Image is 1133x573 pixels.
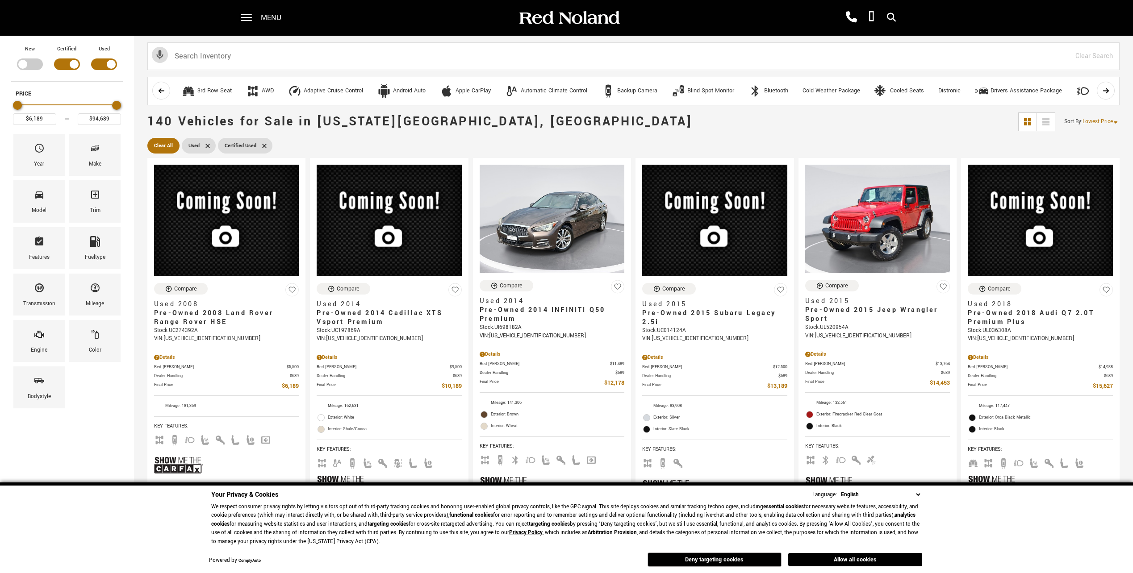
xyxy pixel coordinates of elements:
span: Key Features : [968,444,1112,454]
span: Bluetooth [820,456,831,462]
span: Keyless Entry [556,456,566,462]
span: Red [PERSON_NAME] [317,364,449,370]
label: Used [99,45,110,54]
span: Interior: Black [979,425,1112,434]
label: New [25,45,35,54]
span: Trim [90,187,100,206]
span: Used 2014 [480,297,618,306]
input: Minimum [13,113,56,125]
div: Backup Camera [602,84,615,98]
div: Stock : UC014124A [642,327,787,335]
div: Model [32,206,46,216]
span: Exterior: Firecracker Red Clear Coat [816,410,950,419]
span: Used [188,140,200,151]
span: Lane Warning [393,459,403,465]
div: BodystyleBodystyle [13,366,65,408]
button: Compare Vehicle [968,283,1021,295]
span: Key Features : [317,444,461,454]
div: Bluetooth [748,84,762,98]
div: Trim [90,206,100,216]
div: VIN: [US_VEHICLE_IDENTIFICATION_NUMBER] [642,335,787,343]
button: Backup CameraBackup Camera [597,82,662,100]
span: AWD [642,459,653,465]
span: $6,189 [282,382,299,391]
span: $689 [941,370,950,376]
img: 2018 Audi Q7 2.0T Premium Plus [968,165,1112,276]
span: $12,500 [773,364,787,370]
div: Powered by [209,558,261,564]
strong: targeting cookies [529,520,570,528]
span: Interior: Black [816,422,950,431]
span: Dealer Handling [642,373,778,379]
button: Blind Spot MonitorBlind Spot Monitor [667,82,739,100]
button: Compare Vehicle [642,283,696,295]
div: Pricing Details - Pre-Owned 2015 Subaru Legacy 2.5i AWD [642,353,787,361]
a: Dealer Handling $689 [480,370,624,376]
a: Dealer Handling $689 [317,373,461,379]
div: Blind Spot Monitor [672,84,685,98]
div: Cooled Seats [874,84,888,98]
a: Dealer Handling $689 [642,373,787,379]
a: Red [PERSON_NAME] $12,500 [642,364,787,370]
span: AWD [480,456,490,462]
div: 3rd Row Seat [197,87,232,95]
div: Pricing Details - Pre-Owned 2014 Cadillac XTS Vsport Premium With Navigation & AWD [317,353,461,361]
button: AWDAWD [241,82,279,100]
span: Color [90,327,100,345]
a: Used 2015Pre-Owned 2015 Jeep Wrangler Sport [805,297,950,324]
div: Pricing Details - Pre-Owned 2015 Jeep Wrangler Sport 4WD [805,350,950,358]
span: Your Privacy & Cookies [211,490,278,499]
input: Search Inventory [147,42,1120,70]
button: Compare Vehicle [317,283,370,295]
span: $10,189 [442,382,462,391]
a: Final Price $15,627 [968,382,1112,391]
div: Pricing Details - Pre-Owned 2008 Land Rover Range Rover HSE With Navigation & 4WD [154,353,299,361]
div: Stock : UI698182A [480,324,624,332]
p: We respect consumer privacy rights by letting visitors opt out of third-party tracking cookies an... [211,502,922,546]
div: Mileage [86,299,104,309]
span: AWD [983,459,994,465]
span: $689 [1104,373,1113,379]
span: Fog Lights [525,456,536,462]
img: 2008 Land Rover Range Rover HSE [154,165,299,276]
div: AWD [246,84,259,98]
span: Third Row Seats [968,459,978,465]
div: Fog Lights [1092,87,1119,95]
span: $14,938 [1099,364,1113,370]
div: Android Auto [377,84,391,98]
img: 2014 Cadillac XTS Vsport Premium [317,165,461,276]
a: Red [PERSON_NAME] $9,500 [317,364,461,370]
button: Apple CarPlayApple CarPlay [435,82,496,100]
div: Automatic Climate Control [505,84,518,98]
span: Final Price [968,382,1092,391]
span: Key Features : [642,444,787,454]
span: $689 [453,373,462,379]
img: Show Me the CARFAX Badge [154,449,203,482]
h5: Price [16,90,118,98]
span: Leather Seats [408,459,418,465]
span: Exterior: Orca Black Metallic [979,413,1112,422]
span: Heated Seats [540,456,551,462]
li: Mileage: 181,369 [154,400,299,412]
img: Show Me the CARFAX 1-Owner Badge [317,472,366,505]
span: Fog Lights [184,436,195,442]
u: Privacy Policy [509,529,543,536]
a: Red [PERSON_NAME] $11,489 [480,361,624,367]
div: Blind Spot Monitor [687,87,734,95]
span: Key Features : [480,441,624,451]
strong: Arbitration Provision [588,529,637,536]
span: Memory Seats [423,459,434,465]
div: Fueltype [85,253,105,262]
span: Keyless Entry [377,459,388,465]
span: Fueltype [90,234,100,253]
img: 2015 Jeep Wrangler Sport [805,165,950,273]
span: Exterior: Brown [491,410,624,419]
div: EngineEngine [13,320,65,362]
div: AWD [262,87,274,95]
span: Keyless Entry [851,456,861,462]
img: Show Me the CARFAX Badge [642,472,691,505]
div: Cold Weather Package [803,87,860,95]
span: Fog Lights [836,456,846,462]
button: Allow all cookies [788,553,922,566]
div: MakeMake [69,134,121,176]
